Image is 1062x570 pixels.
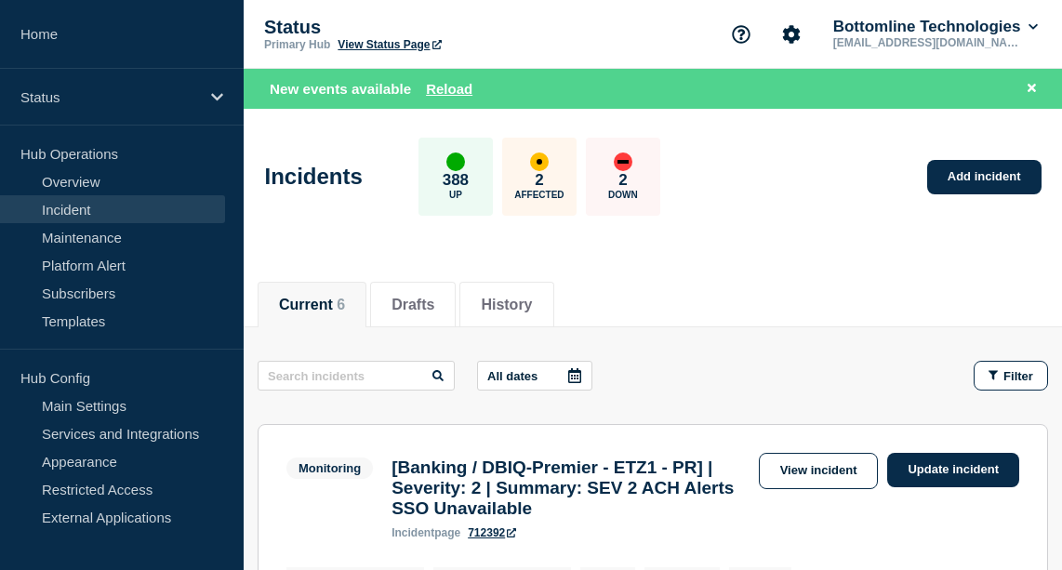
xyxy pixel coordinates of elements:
[618,171,627,190] p: 2
[338,38,441,51] a: View Status Page
[514,190,564,200] p: Affected
[392,526,460,539] p: page
[286,457,373,479] span: Monitoring
[392,297,434,313] button: Drafts
[722,15,761,54] button: Support
[468,526,516,539] a: 712392
[1003,369,1033,383] span: Filter
[265,164,363,190] h1: Incidents
[337,297,345,312] span: 6
[392,457,749,519] h3: [Banking / DBIQ-Premier - ETZ1 - PR] | Severity: 2 | Summary: SEV 2 ACH Alerts SSO Unavailable
[927,160,1042,194] a: Add incident
[446,152,465,171] div: up
[443,171,469,190] p: 388
[20,89,199,105] p: Status
[264,17,636,38] p: Status
[392,526,434,539] span: incident
[759,453,879,489] a: View incident
[614,152,632,171] div: down
[530,152,549,171] div: affected
[477,361,592,391] button: All dates
[258,361,455,391] input: Search incidents
[279,297,345,313] button: Current 6
[974,361,1048,391] button: Filter
[449,190,462,200] p: Up
[772,15,811,54] button: Account settings
[487,369,538,383] p: All dates
[887,453,1019,487] a: Update incident
[608,190,638,200] p: Down
[830,18,1042,36] button: Bottomline Technologies
[426,81,472,97] button: Reload
[270,81,411,97] span: New events available
[535,171,543,190] p: 2
[830,36,1023,49] p: [EMAIL_ADDRESS][DOMAIN_NAME]
[264,38,330,51] p: Primary Hub
[481,297,532,313] button: History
